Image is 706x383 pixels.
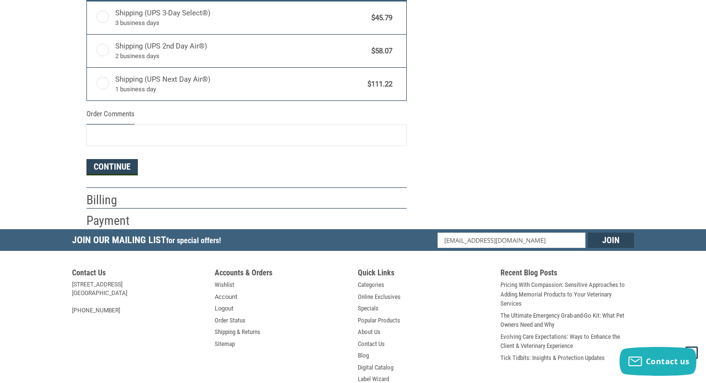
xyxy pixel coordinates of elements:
[215,339,235,349] a: Sitemap
[115,51,367,61] span: 2 business days
[86,109,134,124] legend: Order Comments
[215,280,234,290] a: Wishlist
[215,268,348,280] h5: Accounts & Orders
[215,316,245,325] a: Order Status
[620,347,696,376] button: Contact us
[115,41,367,61] span: Shipping (UPS 2nd Day Air®)
[358,304,378,313] a: Specials
[215,292,237,302] a: Account
[86,159,138,175] button: Continue
[500,332,634,351] a: Evolving Care Expectations: Ways to Enhance the Client & Veterinary Experience
[366,46,392,57] span: $58.07
[366,12,392,24] span: $45.79
[86,213,143,229] h2: Payment
[72,280,206,315] address: [STREET_ADDRESS] [GEOGRAPHIC_DATA] [PHONE_NUMBER]
[358,280,384,290] a: Categories
[358,316,400,325] a: Popular Products
[646,356,690,367] span: Contact us
[358,339,385,349] a: Contact Us
[438,233,586,248] input: Email
[115,74,363,94] span: Shipping (UPS Next Day Air®)
[500,353,605,363] a: Tick Tidbits: Insights & Protection Updates
[500,280,634,309] a: Pricing With Compassion: Sensitive Approaches to Adding Memorial Products to Your Veterinary Serv...
[86,192,143,208] h2: Billing
[500,311,634,330] a: The Ultimate Emergency Grab-and-Go Kit: What Pet Owners Need and Why
[72,229,226,254] h5: Join Our Mailing List
[72,268,206,280] h5: Contact Us
[166,236,221,245] span: for special offers!
[215,327,260,337] a: Shipping & Returns
[358,292,401,302] a: Online Exclusives
[215,304,233,313] a: Logout
[358,327,380,337] a: About Us
[115,18,367,28] span: 3 business days
[115,85,363,94] span: 1 business day
[358,351,369,360] a: Blog
[358,363,393,372] a: Digital Catalog
[358,268,491,280] h5: Quick Links
[588,233,634,248] input: Join
[115,8,367,28] span: Shipping (UPS 3-Day Select®)
[363,79,392,90] span: $111.22
[500,268,634,280] h5: Recent Blog Posts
